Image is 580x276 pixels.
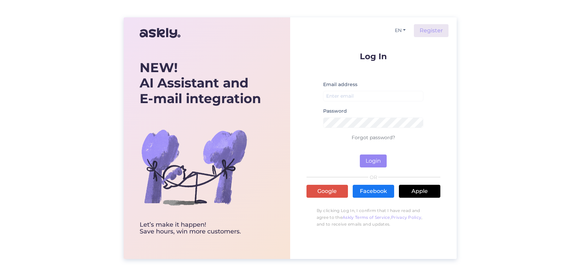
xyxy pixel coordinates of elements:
[140,113,248,222] img: bg-askly
[360,155,387,167] button: Login
[140,60,261,107] div: AI Assistant and E-mail integration
[140,222,261,235] div: Let’s make it happen! Save hours, win more customers.
[140,60,178,76] b: NEW!
[353,185,394,198] a: Facebook
[306,52,440,61] p: Log In
[342,215,390,220] a: Askly Terms of Service
[306,204,440,231] p: By clicking Log In, I confirm that I have read and agree to the , , and to receive emails and upd...
[352,134,395,141] a: Forgot password?
[323,91,424,101] input: Enter email
[392,26,408,35] button: EN
[140,25,180,41] img: Askly
[414,24,449,37] a: Register
[368,175,378,180] span: OR
[306,185,348,198] a: Google
[323,81,357,88] label: Email address
[399,185,440,198] a: Apple
[323,108,347,115] label: Password
[391,215,421,220] a: Privacy Policy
